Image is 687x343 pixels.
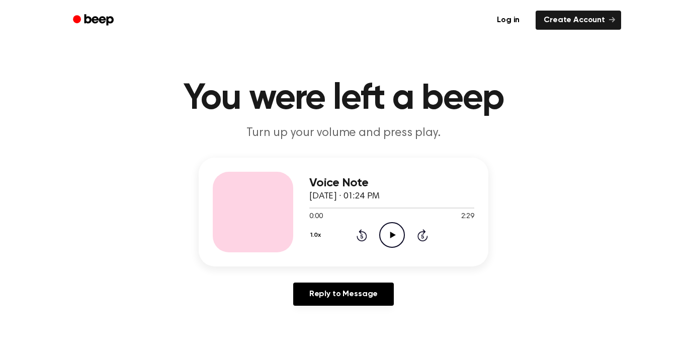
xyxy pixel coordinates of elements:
span: 0:00 [309,212,322,222]
h1: You were left a beep [86,81,601,117]
h3: Voice Note [309,176,474,190]
a: Create Account [536,11,621,30]
a: Log in [487,9,530,32]
button: 1.0x [309,227,324,244]
span: [DATE] · 01:24 PM [309,192,380,201]
a: Beep [66,11,123,30]
a: Reply to Message [293,283,394,306]
p: Turn up your volume and press play. [150,125,537,142]
span: 2:29 [461,212,474,222]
